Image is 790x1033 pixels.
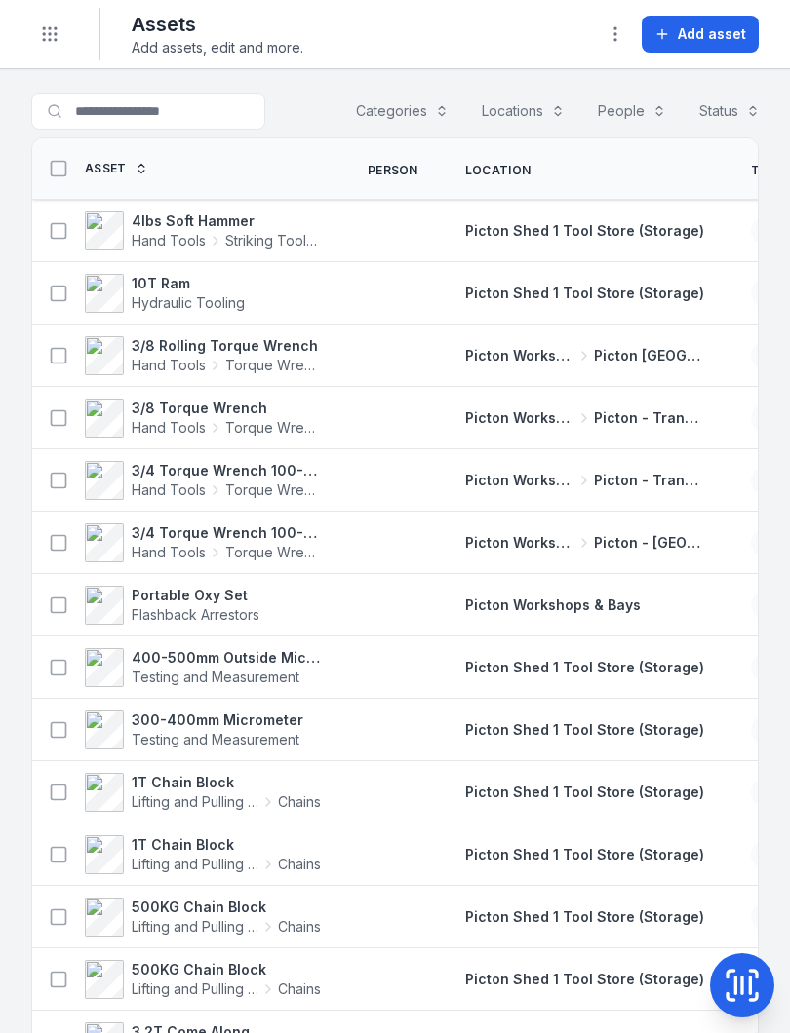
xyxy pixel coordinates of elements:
[132,231,206,250] span: Hand Tools
[469,93,577,130] button: Locations
[678,24,746,44] span: Add asset
[132,211,321,231] strong: 4lbs Soft Hammer
[465,970,704,989] a: Picton Shed 1 Tool Store (Storage)
[225,543,321,562] span: Torque Wrench
[278,855,321,874] span: Chains
[465,784,704,800] span: Picton Shed 1 Tool Store (Storage)
[132,11,303,38] h2: Assets
[132,523,321,543] strong: 3/4 Torque Wrench 100-600 ft/lbs 447
[132,38,303,57] span: Add assets, edit and more.
[132,648,321,668] strong: 400-500mm Outside Micrometer
[132,898,321,917] strong: 500KG Chain Block
[465,408,704,428] a: Picton Workshops & BaysPicton - Transmission Bay
[85,523,321,562] a: 3/4 Torque Wrench 100-600 ft/lbs 447Hand ToolsTorque Wrench
[85,399,321,438] a: 3/8 Torque WrenchHand ToolsTorque Wrench
[465,533,704,553] a: Picton Workshops & BaysPicton - [GEOGRAPHIC_DATA]
[132,294,245,311] span: Hydraulic Tooling
[31,16,68,53] button: Toggle navigation
[368,163,418,178] span: Person
[594,346,704,365] span: Picton [GEOGRAPHIC_DATA]
[132,669,299,685] span: Testing and Measurement
[465,720,704,740] a: Picton Shed 1 Tool Store (Storage)
[585,93,679,130] button: People
[465,346,704,365] a: Picton Workshops & BaysPicton [GEOGRAPHIC_DATA]
[132,960,321,979] strong: 500KG Chain Block
[132,792,258,812] span: Lifting and Pulling Tools
[465,284,704,303] a: Picton Shed 1 Tool Store (Storage)
[85,211,321,250] a: 4lbs Soft HammerHand ToolsStriking Tools / Hammers
[465,596,641,613] span: Picton Workshops & Bays
[278,792,321,812] span: Chains
[465,471,704,490] a: Picton Workshops & BaysPicton - Transmission Bay
[465,907,704,927] a: Picton Shed 1 Tool Store (Storage)
[85,586,259,625] a: Portable Oxy SetFlashback Arrestors
[132,480,206,500] span: Hand Tools
[465,221,704,241] a: Picton Shed 1 Tool Store (Storage)
[132,979,258,999] span: Lifting and Pulling Tools
[465,783,704,802] a: Picton Shed 1 Tool Store (Storage)
[85,461,321,500] a: 3/4 Torque Wrench 100-600 ft/lbs 0320601267Hand ToolsTorque Wrench
[85,960,321,999] a: 500KG Chain BlockLifting and Pulling ToolsChains
[85,710,303,749] a: 300-400mm MicrometerTesting and Measurement
[465,285,704,301] span: Picton Shed 1 Tool Store (Storage)
[465,471,575,490] span: Picton Workshops & Bays
[465,595,641,615] a: Picton Workshops & Bays
[465,971,704,987] span: Picton Shed 1 Tool Store (Storage)
[132,855,258,874] span: Lifting and Pulling Tools
[132,731,299,747] span: Testing and Measurement
[132,586,259,605] strong: Portable Oxy Set
[594,533,704,553] span: Picton - [GEOGRAPHIC_DATA]
[642,16,759,53] button: Add asset
[594,471,704,490] span: Picton - Transmission Bay
[85,274,245,313] a: 10T RamHydraulic Tooling
[85,648,321,687] a: 400-500mm Outside MicrometerTesting and Measurement
[132,399,321,418] strong: 3/8 Torque Wrench
[225,356,321,375] span: Torque Wrench
[465,408,575,428] span: Picton Workshops & Bays
[85,161,148,176] a: Asset
[132,461,321,480] strong: 3/4 Torque Wrench 100-600 ft/lbs 0320601267
[687,93,772,130] button: Status
[132,835,321,855] strong: 1T Chain Block
[465,659,704,675] span: Picton Shed 1 Tool Store (Storage)
[465,721,704,738] span: Picton Shed 1 Tool Store (Storage)
[225,480,321,500] span: Torque Wrench
[132,274,245,293] strong: 10T Ram
[465,222,704,239] span: Picton Shed 1 Tool Store (Storage)
[465,533,575,553] span: Picton Workshops & Bays
[132,336,321,356] strong: 3/8 Rolling Torque Wrench
[132,773,321,792] strong: 1T Chain Block
[465,845,704,864] a: Picton Shed 1 Tool Store (Storage)
[132,418,206,438] span: Hand Tools
[85,898,321,937] a: 500KG Chain BlockLifting and Pulling ToolsChains
[278,917,321,937] span: Chains
[85,773,321,812] a: 1T Chain BlockLifting and Pulling ToolsChains
[132,710,303,730] strong: 300-400mm Micrometer
[278,979,321,999] span: Chains
[465,163,531,178] span: Location
[132,606,259,623] span: Flashback Arrestors
[465,658,704,677] a: Picton Shed 1 Tool Store (Storage)
[465,908,704,925] span: Picton Shed 1 Tool Store (Storage)
[465,346,575,365] span: Picton Workshops & Bays
[85,161,127,176] span: Asset
[132,356,206,375] span: Hand Tools
[132,543,206,562] span: Hand Tools
[225,418,321,438] span: Torque Wrench
[594,408,704,428] span: Picton - Transmission Bay
[465,846,704,862] span: Picton Shed 1 Tool Store (Storage)
[751,163,777,178] span: Tag
[343,93,461,130] button: Categories
[85,835,321,874] a: 1T Chain BlockLifting and Pulling ToolsChains
[225,231,321,250] span: Striking Tools / Hammers
[132,917,258,937] span: Lifting and Pulling Tools
[85,336,321,375] a: 3/8 Rolling Torque WrenchHand ToolsTorque Wrench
